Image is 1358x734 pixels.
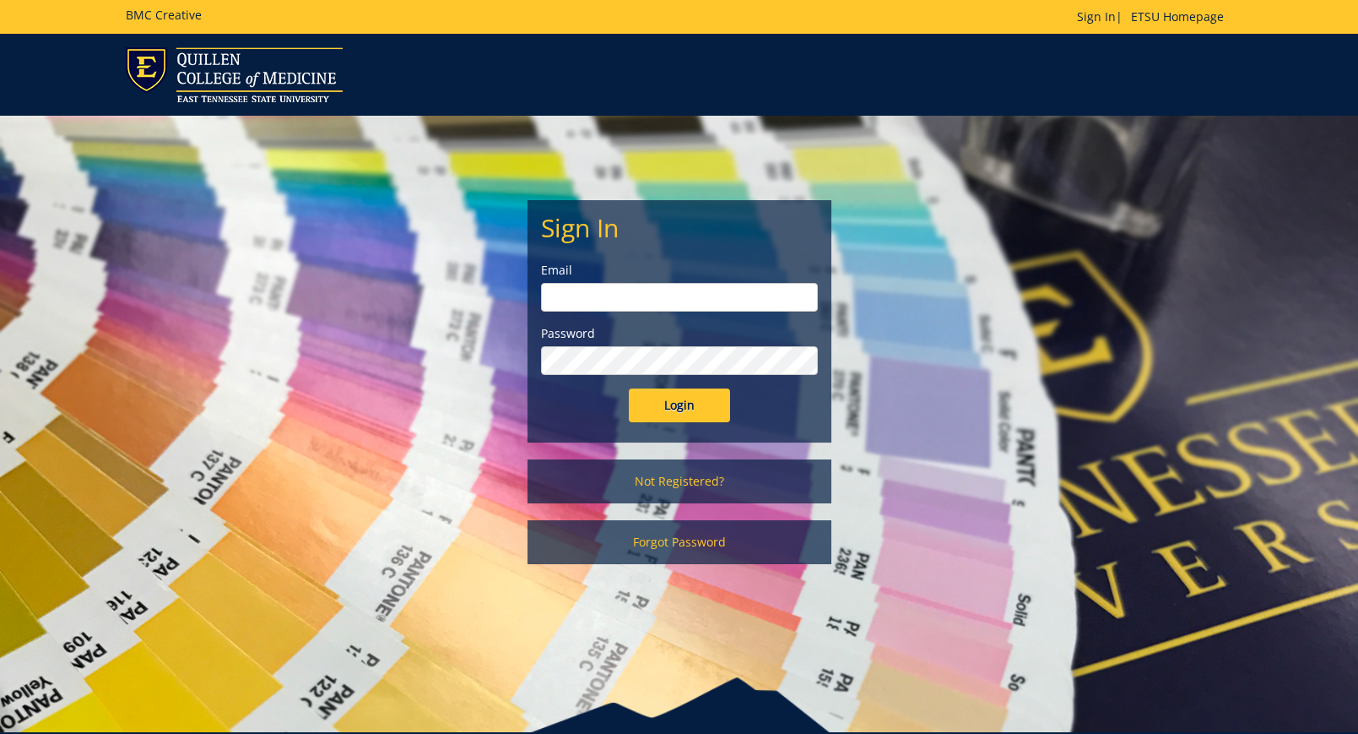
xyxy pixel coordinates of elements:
a: Sign In [1077,8,1116,24]
p: | [1077,8,1232,25]
label: Password [541,325,818,342]
img: ETSU logo [126,47,343,102]
input: Login [629,389,730,422]
h2: Sign In [541,214,818,242]
a: ETSU Homepage [1123,8,1232,24]
label: Email [541,262,818,279]
h5: BMC Creative [126,8,202,21]
a: Forgot Password [528,520,831,564]
a: Not Registered? [528,459,831,503]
